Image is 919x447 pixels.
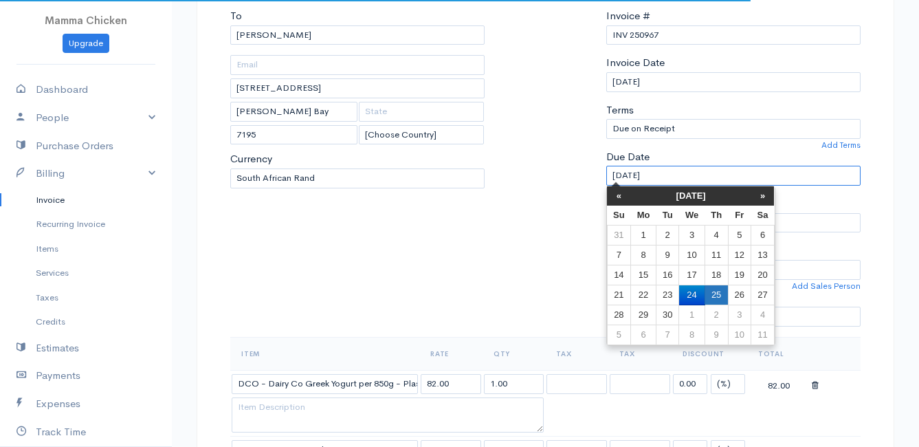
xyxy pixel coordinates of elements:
th: Qty [483,337,546,370]
td: 3 [679,226,705,246]
a: Add Sales Person [792,280,861,292]
input: dd-mm-yyyy [606,72,861,92]
input: State [359,102,483,122]
td: 4 [705,226,728,246]
td: 2 [705,305,728,325]
td: 1 [679,305,705,325]
td: 5 [728,226,751,246]
input: Email [230,55,485,75]
td: 3 [728,305,751,325]
td: 19 [728,265,751,285]
td: 16 [656,265,678,285]
td: 11 [751,325,775,345]
th: Mo [631,206,656,226]
th: Total [747,337,810,370]
label: Currency [230,151,272,167]
input: City [230,102,357,122]
td: 28 [607,305,631,325]
th: Su [607,206,631,226]
td: 12 [728,246,751,265]
th: We [679,206,705,226]
label: Invoice # [606,8,650,24]
td: 24 [679,285,705,305]
th: Sa [751,206,775,226]
th: Tax [608,337,672,370]
td: 31 [607,226,631,246]
th: « [607,186,631,206]
td: 9 [656,246,678,265]
input: Zip [230,125,357,145]
td: 8 [679,325,705,345]
td: 22 [631,285,656,305]
td: 2 [656,226,678,246]
th: Item [230,337,419,370]
th: Tax [545,337,608,370]
td: 9 [705,325,728,345]
th: Tu [656,206,678,226]
td: 18 [705,265,728,285]
td: 29 [631,305,656,325]
td: 26 [728,285,751,305]
td: 25 [705,285,728,305]
input: Item Name [232,374,418,394]
td: 8 [631,246,656,265]
td: 10 [679,246,705,265]
td: 14 [607,265,631,285]
td: 21 [607,285,631,305]
div: 82.00 [749,375,809,393]
a: Add Terms [821,139,861,151]
th: Rate [419,337,483,370]
td: 6 [751,226,775,246]
input: Address [230,78,485,98]
td: 11 [705,246,728,265]
label: Terms [606,102,634,118]
td: 6 [631,325,656,345]
td: 20 [751,265,775,285]
td: 17 [679,265,705,285]
label: Invoice Date [606,55,665,71]
th: » [751,186,775,206]
td: 27 [751,285,775,305]
label: Due Date [606,149,650,165]
td: 30 [656,305,678,325]
input: dd-mm-yyyy [606,166,861,186]
th: [DATE] [631,186,751,206]
input: Client Name [230,25,485,45]
td: 23 [656,285,678,305]
th: Fr [728,206,751,226]
td: 13 [751,246,775,265]
th: Th [705,206,728,226]
td: 10 [728,325,751,345]
span: Mamma Chicken [45,14,127,27]
td: 7 [607,246,631,265]
td: 7 [656,325,678,345]
th: Discount [672,337,747,370]
td: 4 [751,305,775,325]
a: Upgrade [63,34,109,54]
td: 15 [631,265,656,285]
td: 1 [631,226,656,246]
td: 5 [607,325,631,345]
label: To [230,8,242,24]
